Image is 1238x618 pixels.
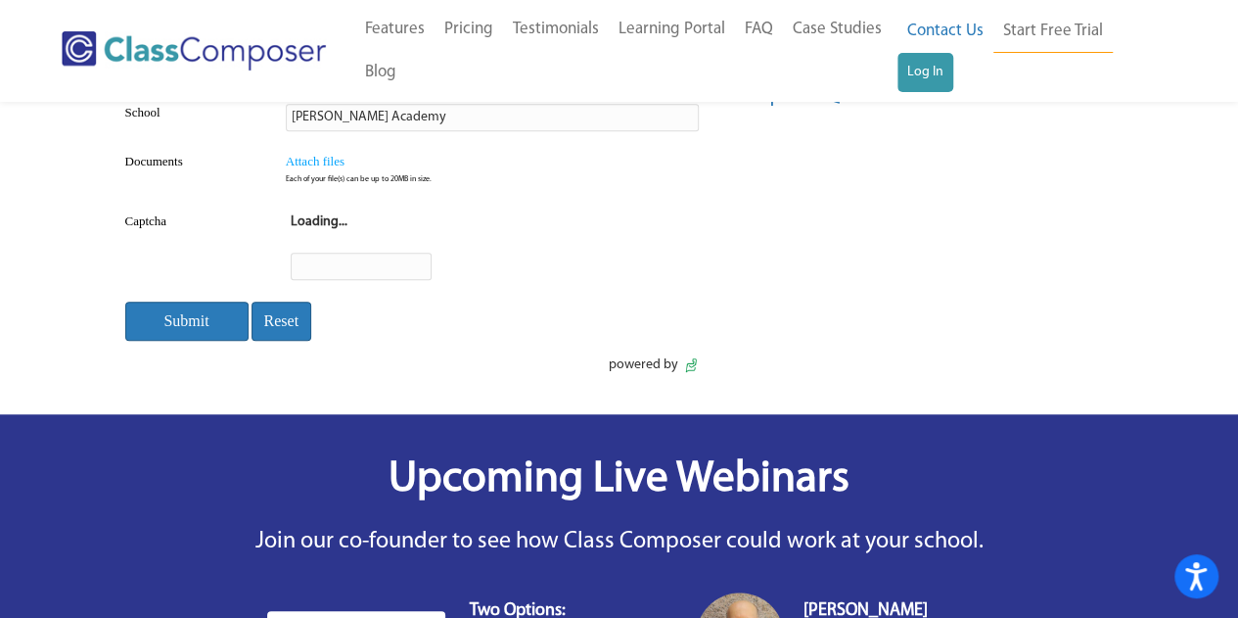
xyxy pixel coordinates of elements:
[120,142,261,202] td: Documents
[609,356,678,375] span: powered by
[897,53,953,92] a: Log In
[286,174,432,186] span: Each of your file(s) can be up to 20MB in size.
[609,8,735,51] a: Learning Portal
[683,357,699,373] img: portalLogo.de847024ebc0131731a3.png
[355,51,406,94] a: Blog
[735,8,783,51] a: FAQ
[62,31,326,71] img: Class Composer
[120,202,266,291] td: Captcha
[993,10,1113,54] a: Start Free Trial
[120,93,261,142] td: School
[291,214,347,229] strong: Loading...
[125,302,249,342] input: Submit
[783,8,892,51] a: Case Studies
[503,8,609,51] a: Testimonials
[897,10,993,53] a: Contact Us
[355,8,435,51] a: Features
[435,8,503,51] a: Pricing
[255,530,984,553] span: Join our co-founder to see how Class Composer could work at your school.
[897,10,1162,92] nav: Header Menu
[39,453,1199,505] h3: Upcoming Live Webinars
[355,8,897,94] nav: Header Menu
[252,302,312,342] input: Reset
